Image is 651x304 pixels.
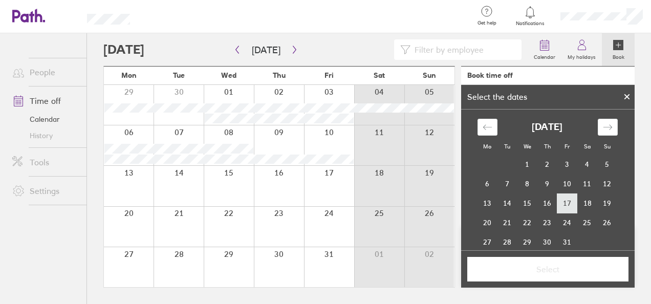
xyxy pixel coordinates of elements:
td: Choose Tuesday, October 21, 2025 as your check-in date. It’s available. [497,213,517,232]
td: Choose Friday, October 3, 2025 as your check-in date. It’s available. [557,155,577,174]
td: Choose Friday, October 24, 2025 as your check-in date. It’s available. [557,213,577,232]
td: Choose Friday, October 17, 2025 as your check-in date. It’s available. [557,193,577,213]
td: Choose Sunday, October 26, 2025 as your check-in date. It’s available. [597,213,617,232]
input: Filter by employee [410,40,515,59]
small: Fr [565,143,570,150]
td: Choose Wednesday, October 22, 2025 as your check-in date. It’s available. [517,213,537,232]
small: We [524,143,531,150]
span: Get help [470,20,504,26]
small: Mo [483,143,491,150]
td: Choose Monday, October 13, 2025 as your check-in date. It’s available. [478,193,497,213]
span: Tue [173,71,185,79]
td: Choose Wednesday, October 1, 2025 as your check-in date. It’s available. [517,155,537,174]
a: Time off [4,91,86,111]
td: Choose Saturday, October 11, 2025 as your check-in date. It’s available. [577,174,597,193]
button: [DATE] [244,41,289,58]
td: Choose Friday, October 31, 2025 as your check-in date. It’s available. [557,232,577,252]
a: My holidays [561,33,602,66]
small: Tu [504,143,510,150]
td: Choose Thursday, October 23, 2025 as your check-in date. It’s available. [537,213,557,232]
span: Select [474,265,621,274]
td: Choose Monday, October 6, 2025 as your check-in date. It’s available. [478,174,497,193]
td: Choose Saturday, October 18, 2025 as your check-in date. It’s available. [577,193,597,213]
strong: [DATE] [532,122,562,133]
td: Choose Thursday, October 9, 2025 as your check-in date. It’s available. [537,174,557,193]
td: Choose Friday, October 10, 2025 as your check-in date. It’s available. [557,174,577,193]
div: Move backward to switch to the previous month. [478,119,497,136]
td: Choose Saturday, October 4, 2025 as your check-in date. It’s available. [577,155,597,174]
label: Calendar [528,51,561,60]
span: Fri [324,71,334,79]
td: Choose Thursday, October 2, 2025 as your check-in date. It’s available. [537,155,557,174]
small: Th [544,143,551,150]
button: Select [467,257,628,281]
td: Choose Tuesday, October 14, 2025 as your check-in date. It’s available. [497,193,517,213]
td: Choose Wednesday, October 8, 2025 as your check-in date. It’s available. [517,174,537,193]
td: Choose Thursday, October 16, 2025 as your check-in date. It’s available. [537,193,557,213]
td: Choose Monday, October 20, 2025 as your check-in date. It’s available. [478,213,497,232]
span: Thu [273,71,286,79]
td: Choose Wednesday, October 15, 2025 as your check-in date. It’s available. [517,193,537,213]
span: Wed [221,71,236,79]
div: Select the dates [461,92,533,101]
a: History [4,127,86,144]
label: Book [606,51,631,60]
div: Calendar [466,110,629,264]
span: Mon [121,71,137,79]
td: Choose Tuesday, October 28, 2025 as your check-in date. It’s available. [497,232,517,252]
label: My holidays [561,51,602,60]
a: Calendar [4,111,86,127]
td: Choose Wednesday, October 29, 2025 as your check-in date. It’s available. [517,232,537,252]
a: Notifications [514,5,547,27]
small: Sa [584,143,591,150]
span: Sat [374,71,385,79]
td: Choose Sunday, October 12, 2025 as your check-in date. It’s available. [597,174,617,193]
a: People [4,62,86,82]
div: Move forward to switch to the next month. [598,119,618,136]
a: Tools [4,152,86,172]
div: Book time off [467,71,513,79]
span: Sun [423,71,436,79]
a: Calendar [528,33,561,66]
small: Su [604,143,611,150]
span: Notifications [514,20,547,27]
td: Choose Saturday, October 25, 2025 as your check-in date. It’s available. [577,213,597,232]
td: Choose Tuesday, October 7, 2025 as your check-in date. It’s available. [497,174,517,193]
a: Book [602,33,635,66]
td: Choose Monday, October 27, 2025 as your check-in date. It’s available. [478,232,497,252]
td: Choose Thursday, October 30, 2025 as your check-in date. It’s available. [537,232,557,252]
a: Settings [4,181,86,201]
td: Choose Sunday, October 5, 2025 as your check-in date. It’s available. [597,155,617,174]
td: Choose Sunday, October 19, 2025 as your check-in date. It’s available. [597,193,617,213]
